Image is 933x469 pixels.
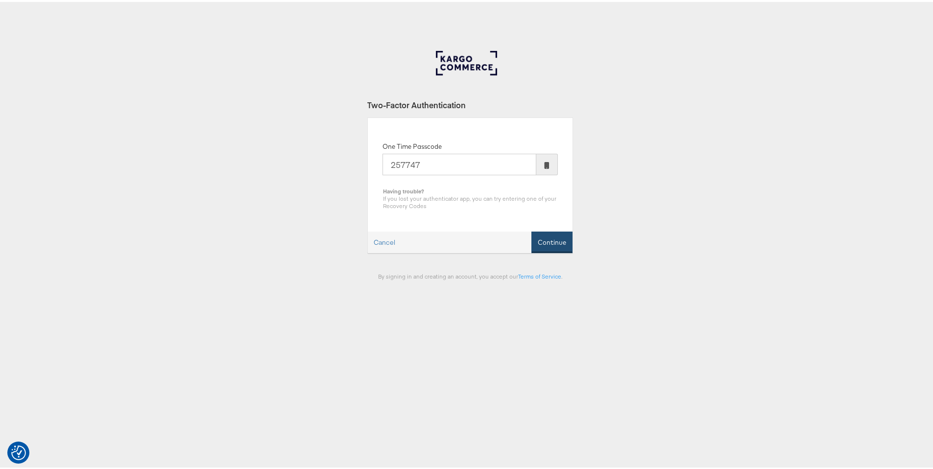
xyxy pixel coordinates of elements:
b: Having trouble? [383,186,424,193]
input: Enter the code [383,152,536,173]
a: Cancel [368,230,401,251]
img: Revisit consent button [11,444,26,458]
button: Consent Preferences [11,444,26,458]
a: Terms of Service [518,271,561,278]
div: By signing in and creating an account, you accept our . [367,271,573,278]
label: One Time Passcode [383,140,442,149]
button: Continue [531,230,573,252]
span: If you lost your authenticator app, you can try entering one of your Recovery Codes [383,193,556,208]
div: Two-Factor Authentication [367,97,573,109]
